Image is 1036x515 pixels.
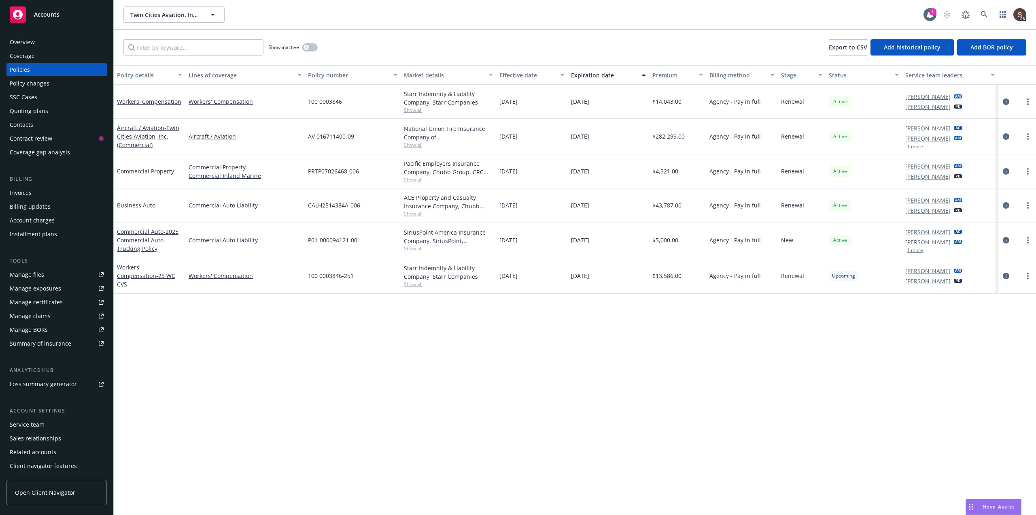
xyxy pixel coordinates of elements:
[10,77,49,90] div: Policy changes
[832,98,848,105] span: Active
[10,323,48,336] div: Manage BORs
[905,162,951,171] a: [PERSON_NAME]
[832,133,848,140] span: Active
[1023,271,1033,281] a: more
[34,11,59,18] span: Accounts
[10,432,61,445] div: Sales relationships
[1023,97,1033,107] a: more
[10,214,55,227] div: Account charges
[706,65,778,85] button: Billing method
[6,282,107,295] span: Manage exposures
[905,267,951,275] a: [PERSON_NAME]
[404,193,493,210] div: ACE Property and Casualty Insurance Company, Chubb Group, The ABC Program
[995,6,1011,23] a: Switch app
[404,281,493,288] span: Show all
[957,6,974,23] a: Report a Bug
[6,459,107,472] a: Client navigator features
[6,186,107,199] a: Invoices
[189,171,301,180] a: Commercial Inland Marine
[6,337,107,350] a: Summary of insurance
[6,446,107,459] a: Related accounts
[10,105,48,118] div: Quoting plans
[10,310,51,323] div: Manage claims
[6,214,107,227] a: Account charges
[957,39,1026,56] button: Add BOR policy
[970,43,1013,51] span: Add BOR policy
[499,271,518,280] span: [DATE]
[189,132,301,141] a: Aircraft / Aviation
[829,39,867,56] button: Export to CSV
[10,186,32,199] div: Invoices
[117,228,178,252] a: Commercial Auto
[6,268,107,281] a: Manage files
[10,132,52,145] div: Contract review
[10,200,51,213] div: Billing updates
[976,6,992,23] a: Search
[709,236,761,244] span: Agency - Pay in full
[6,257,107,265] div: Tools
[1001,97,1011,107] a: circleInformation
[709,271,761,280] span: Agency - Pay in full
[939,6,955,23] a: Start snowing
[185,65,305,85] button: Lines of coverage
[404,176,493,183] span: Show all
[6,118,107,131] a: Contacts
[571,236,589,244] span: [DATE]
[652,71,694,79] div: Premium
[652,236,678,244] span: $5,000.00
[571,71,637,79] div: Expiration date
[130,11,200,19] span: Twin Cities Aviation, Inc. (Commercial)
[10,146,70,159] div: Coverage gap analysis
[117,263,175,288] a: Workers' Compensation
[123,39,263,56] input: Filter by keyword...
[905,134,951,143] a: [PERSON_NAME]
[10,446,56,459] div: Related accounts
[571,97,589,106] span: [DATE]
[10,91,37,104] div: SSC Cases
[404,107,493,113] span: Show all
[117,201,155,209] a: Business Auto
[10,49,35,62] div: Coverage
[905,124,951,132] a: [PERSON_NAME]
[826,65,902,85] button: Status
[571,201,589,209] span: [DATE]
[6,3,107,26] a: Accounts
[907,144,923,149] button: 1 more
[308,271,354,280] span: 100 0003846-251
[10,337,71,350] div: Summary of insurance
[829,71,890,79] div: Status
[571,271,589,280] span: [DATE]
[15,488,75,497] span: Open Client Navigator
[781,97,804,106] span: Renewal
[832,272,855,280] span: Upcoming
[6,432,107,445] a: Sales relationships
[966,499,976,515] div: Drag to move
[709,71,766,79] div: Billing method
[308,236,357,244] span: P01-000094121-00
[1001,201,1011,210] a: circleInformation
[1001,235,1011,245] a: circleInformation
[781,271,804,280] span: Renewal
[404,90,493,107] div: Starr Indemnity & Liability Company, Starr Companies
[404,264,493,281] div: Starr Indemnity & Liability Company, Starr Companies
[778,65,826,85] button: Stage
[404,124,493,141] div: National Union Fire Insurance Company of [GEOGRAPHIC_DATA], [GEOGRAPHIC_DATA], AIG, AIG (Internat...
[884,43,940,51] span: Add historical policy
[870,39,954,56] button: Add historical policy
[1023,167,1033,176] a: more
[6,175,107,183] div: Billing
[10,282,61,295] div: Manage exposures
[905,196,951,205] a: [PERSON_NAME]
[709,97,761,106] span: Agency - Pay in full
[781,167,804,175] span: Renewal
[905,238,951,246] a: [PERSON_NAME]
[905,228,951,236] a: [PERSON_NAME]
[1023,132,1033,141] a: more
[781,71,813,79] div: Stage
[966,499,1021,515] button: Nova Assist
[401,65,496,85] button: Market details
[308,97,342,106] span: 100 0003846
[499,236,518,244] span: [DATE]
[652,97,681,106] span: $14,043.00
[1013,8,1026,21] img: photo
